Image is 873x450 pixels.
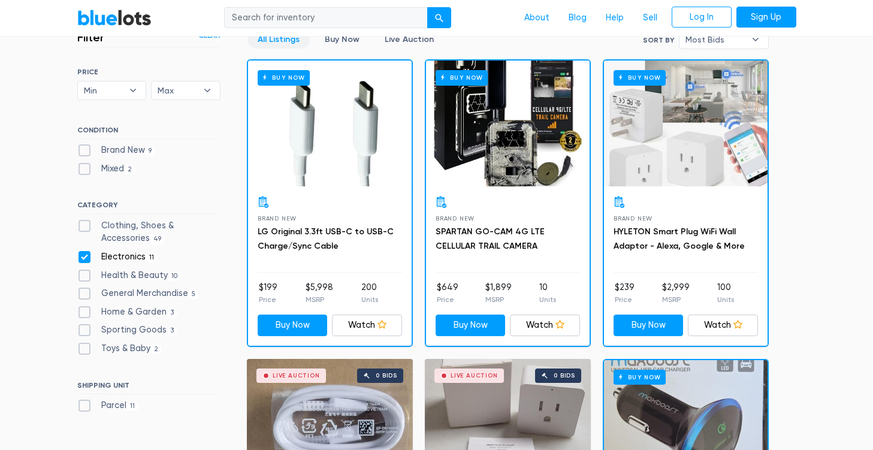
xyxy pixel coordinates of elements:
[437,294,458,305] p: Price
[258,70,310,85] h6: Buy Now
[515,7,559,29] a: About
[662,294,690,305] p: MSRP
[736,7,796,28] a: Sign Up
[146,253,158,262] span: 11
[167,308,178,318] span: 3
[258,226,394,251] a: LG Original 3.3ft USB-C to USB-C Charge/Sync Cable
[258,215,297,222] span: Brand New
[451,373,498,379] div: Live Auction
[662,281,690,305] li: $2,999
[436,70,488,85] h6: Buy Now
[120,81,146,99] b: ▾
[77,162,136,176] label: Mixed
[436,226,545,251] a: SPARTAN GO-CAM 4G LTE CELLULAR TRAIL CAMERA
[77,9,152,26] a: BlueLots
[77,250,158,264] label: Electronics
[306,281,333,305] li: $5,998
[596,7,633,29] a: Help
[195,81,220,99] b: ▾
[426,61,590,186] a: Buy Now
[643,35,674,46] label: Sort By
[77,306,178,319] label: Home & Garden
[332,315,402,336] a: Watch
[167,327,178,336] span: 3
[374,30,444,49] a: Live Auction
[259,294,277,305] p: Price
[126,401,139,411] span: 11
[248,61,412,186] a: Buy Now
[615,281,635,305] li: $239
[145,146,156,156] span: 9
[77,269,182,282] label: Health & Beauty
[554,373,575,379] div: 0 bids
[77,30,104,44] h3: Filter
[361,294,378,305] p: Units
[559,7,596,29] a: Blog
[614,315,684,336] a: Buy Now
[688,315,758,336] a: Watch
[539,281,556,305] li: 10
[77,381,220,394] h6: SHIPPING UNIT
[77,126,220,139] h6: CONDITION
[158,81,197,99] span: Max
[77,68,220,76] h6: PRICE
[539,294,556,305] p: Units
[224,7,428,29] input: Search for inventory
[84,81,123,99] span: Min
[168,271,182,281] span: 10
[77,399,139,412] label: Parcel
[306,294,333,305] p: MSRP
[273,373,320,379] div: Live Auction
[614,215,653,222] span: Brand New
[150,345,162,354] span: 2
[150,235,165,244] span: 49
[77,201,220,214] h6: CATEGORY
[614,370,666,385] h6: Buy Now
[604,61,768,186] a: Buy Now
[633,7,667,29] a: Sell
[77,287,200,300] label: General Merchandise
[717,281,734,305] li: 100
[77,219,220,245] label: Clothing, Shoes & Accessories
[436,315,506,336] a: Buy Now
[258,315,328,336] a: Buy Now
[614,226,745,251] a: HYLETON Smart Plug WiFi Wall Adaptor - Alexa, Google & More
[188,289,200,299] span: 5
[510,315,580,336] a: Watch
[614,70,666,85] h6: Buy Now
[437,281,458,305] li: $649
[77,342,162,355] label: Toys & Baby
[615,294,635,305] p: Price
[672,7,732,28] a: Log In
[717,294,734,305] p: Units
[124,165,136,174] span: 2
[376,373,397,379] div: 0 bids
[436,215,475,222] span: Brand New
[315,30,370,49] a: Buy Now
[685,31,745,49] span: Most Bids
[361,281,378,305] li: 200
[247,30,310,49] a: All Listings
[485,294,512,305] p: MSRP
[259,281,277,305] li: $199
[77,144,156,157] label: Brand New
[485,281,512,305] li: $1,899
[743,31,768,49] b: ▾
[77,324,178,337] label: Sporting Goods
